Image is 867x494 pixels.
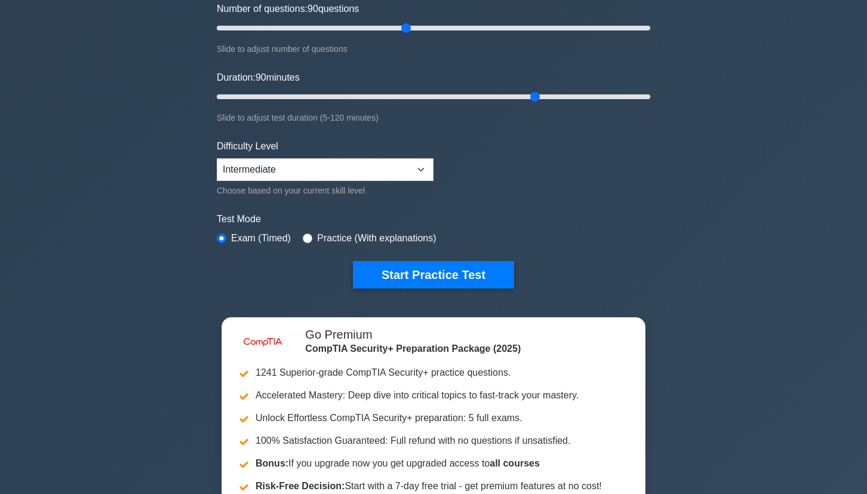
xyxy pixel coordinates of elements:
[217,70,300,85] label: Duration: minutes
[217,42,650,56] div: Slide to adjust number of questions
[217,139,278,154] label: Difficulty Level
[256,72,266,82] span: 90
[217,111,650,125] div: Slide to adjust test duration (5-120 minutes)
[317,231,436,246] label: Practice (With explanations)
[308,4,318,14] span: 90
[231,231,291,246] label: Exam (Timed)
[217,212,650,226] label: Test Mode
[217,183,433,198] div: Choose based on your current skill level
[217,2,359,16] label: Number of questions: questions
[353,261,514,289] button: Start Practice Test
